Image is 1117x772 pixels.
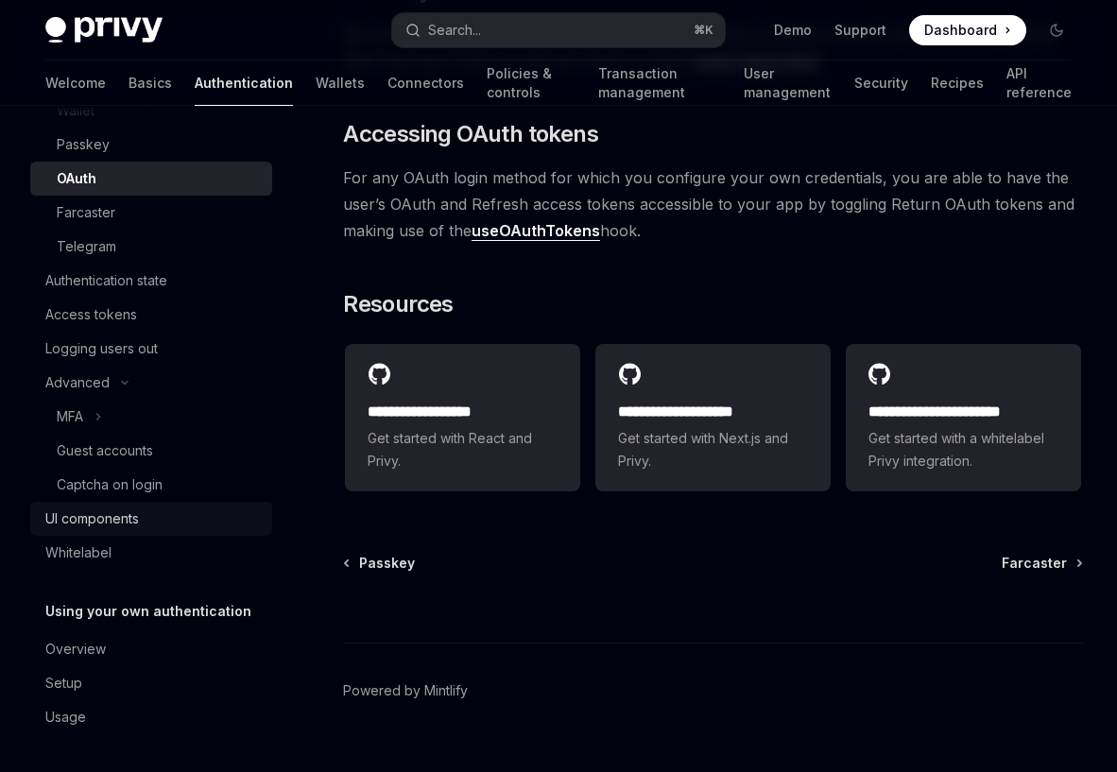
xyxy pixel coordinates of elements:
a: useOAuthTokens [472,221,600,241]
div: Farcaster [57,201,115,224]
a: Demo [774,21,812,40]
a: Support [834,21,886,40]
span: Passkey [359,554,415,573]
div: Guest accounts [57,439,153,462]
div: Authentication state [45,269,167,292]
a: Recipes [931,60,984,106]
a: Transaction management [598,60,721,106]
a: Passkey [345,554,415,573]
div: Logging users out [45,337,158,360]
a: Telegram [30,230,272,264]
a: Guest accounts [30,434,272,468]
span: Get started with Next.js and Privy. [618,427,808,472]
div: Passkey [57,133,110,156]
span: Accessing OAuth tokens [343,119,598,149]
a: Policies & controls [487,60,576,106]
a: Logging users out [30,332,272,366]
div: Overview [45,638,106,660]
div: Telegram [57,235,116,258]
a: API reference [1006,60,1072,106]
a: Overview [30,632,272,666]
a: UI components [30,502,272,536]
span: Get started with React and Privy. [368,427,558,472]
a: OAuth [30,162,272,196]
a: Welcome [45,60,106,106]
div: UI components [45,507,139,530]
div: OAuth [57,167,96,190]
h5: Using your own authentication [45,600,251,623]
span: ⌘ K [694,23,713,38]
img: dark logo [45,17,163,43]
button: Toggle dark mode [1041,15,1072,45]
span: Get started with a whitelabel Privy integration. [868,427,1058,472]
div: Setup [45,672,82,695]
span: Dashboard [924,21,997,40]
span: For any OAuth login method for which you configure your own credentials, you are able to have the... [343,164,1083,244]
div: Access tokens [45,303,137,326]
a: Captcha on login [30,468,272,502]
a: Security [854,60,908,106]
div: Advanced [45,371,110,394]
button: Toggle MFA section [30,400,272,434]
div: Search... [428,19,481,42]
a: Powered by Mintlify [343,681,468,700]
a: Connectors [387,60,464,106]
button: Toggle Advanced section [30,366,272,400]
a: Passkey [30,128,272,162]
a: Dashboard [909,15,1026,45]
div: MFA [57,405,83,428]
a: User management [744,60,832,106]
span: Resources [343,289,454,319]
a: Wallets [316,60,365,106]
a: Whitelabel [30,536,272,570]
div: Whitelabel [45,541,112,564]
a: Setup [30,666,272,700]
a: Farcaster [1002,554,1081,573]
button: Open search [392,13,724,47]
a: Authentication state [30,264,272,298]
span: Farcaster [1002,554,1067,573]
a: Basics [129,60,172,106]
a: Authentication [195,60,293,106]
div: Captcha on login [57,473,163,496]
a: Usage [30,700,272,734]
a: Farcaster [30,196,272,230]
div: Usage [45,706,86,729]
a: Access tokens [30,298,272,332]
